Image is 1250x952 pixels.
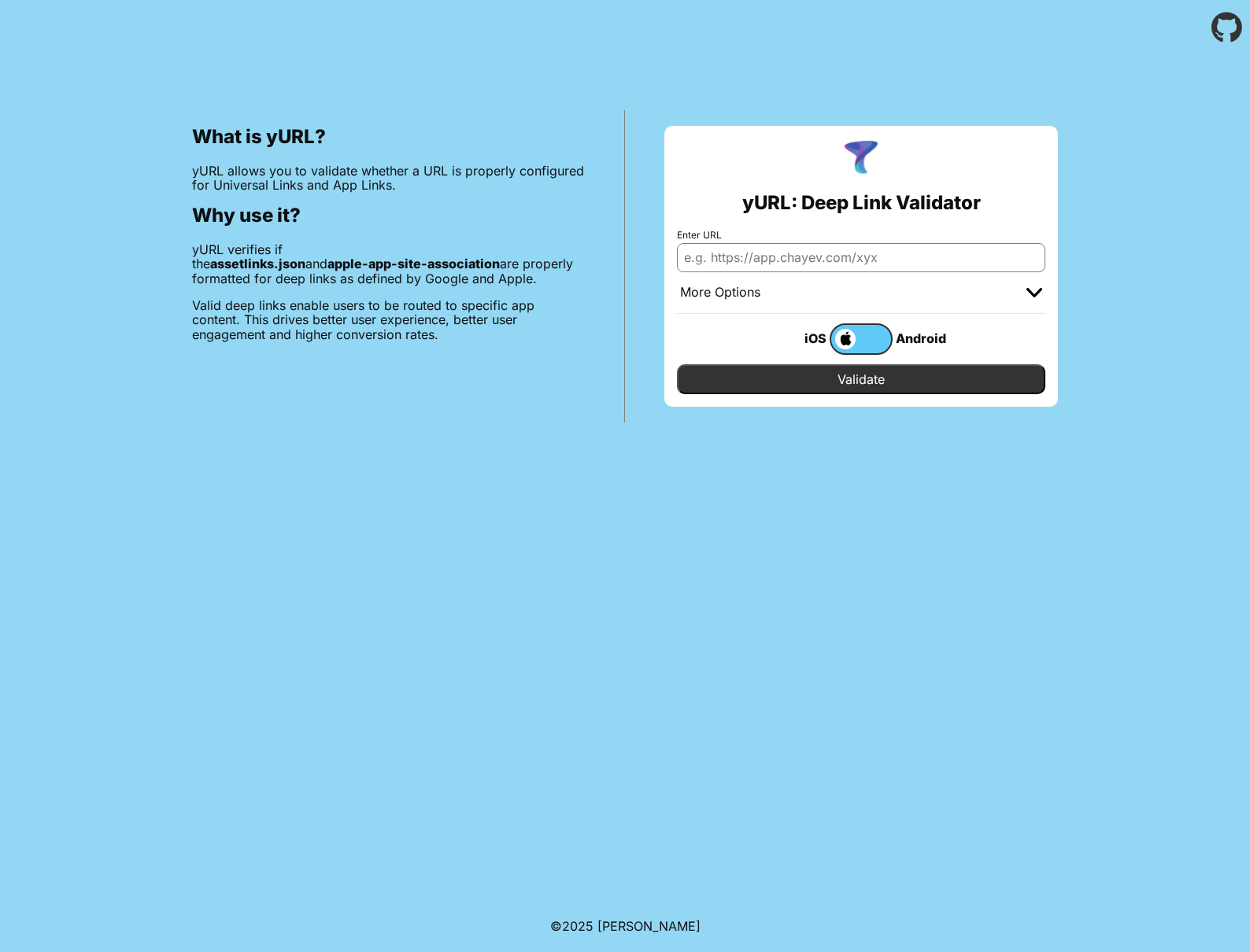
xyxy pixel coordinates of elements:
b: apple-app-site-association [327,256,500,271]
img: chevron [1026,288,1042,297]
div: More Options [680,285,760,301]
label: Enter URL [677,230,1045,241]
h2: What is yURL? [192,126,585,148]
img: yURL Logo [841,138,882,179]
input: Validate [677,364,1045,394]
h2: yURL: Deep Link Validator [742,192,981,214]
b: assetlinks.json [210,256,305,271]
input: e.g. https://app.chayev.com/xyx [677,243,1045,271]
p: yURL allows you to validate whether a URL is properly configured for Universal Links and App Links. [192,164,585,193]
h2: Why use it? [192,205,585,227]
p: Valid deep links enable users to be routed to specific app content. This drives better user exper... [192,298,585,341]
p: yURL verifies if the and are properly formatted for deep links as defined by Google and Apple. [192,242,585,286]
div: Android [893,328,956,349]
a: Michael Ibragimchayev's Personal Site [597,918,701,934]
div: iOS [767,328,830,349]
span: 2025 [562,918,594,934]
footer: © [550,900,701,952]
